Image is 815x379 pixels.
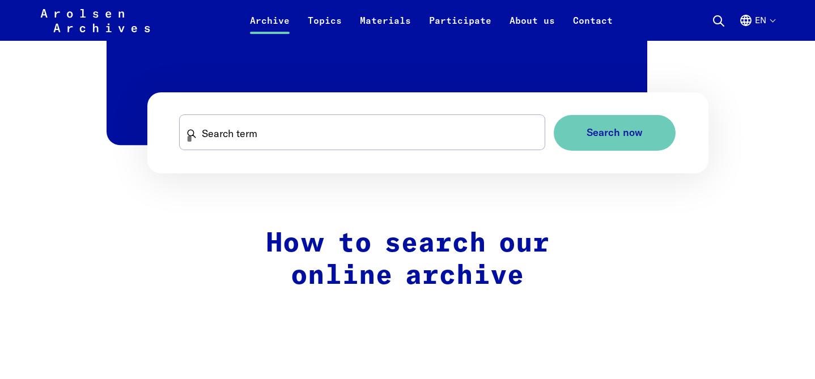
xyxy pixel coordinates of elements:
[168,228,647,293] h2: How to search our online archive
[587,127,643,139] span: Search now
[500,14,564,41] a: About us
[564,14,622,41] a: Contact
[241,14,299,41] a: Archive
[420,14,500,41] a: Participate
[241,7,622,34] nav: Primary
[739,14,775,41] button: English, language selection
[351,14,420,41] a: Materials
[299,14,351,41] a: Topics
[554,115,676,151] button: Search now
